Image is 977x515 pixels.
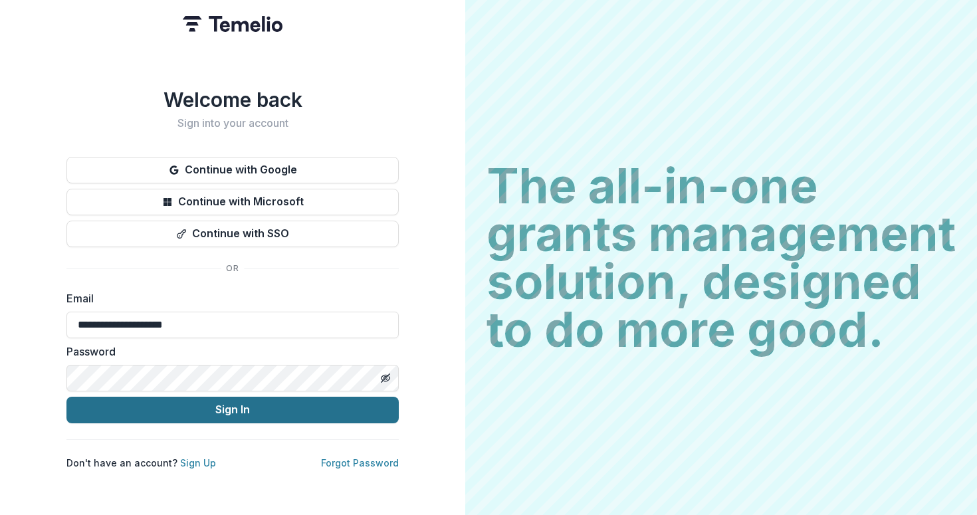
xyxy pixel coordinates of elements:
a: Forgot Password [321,457,399,468]
label: Password [66,344,391,360]
button: Sign In [66,397,399,423]
label: Email [66,290,391,306]
button: Toggle password visibility [375,367,396,389]
button: Continue with Google [66,157,399,183]
h1: Welcome back [66,88,399,112]
button: Continue with SSO [66,221,399,247]
img: Temelio [183,16,282,32]
p: Don't have an account? [66,456,216,470]
h2: Sign into your account [66,117,399,130]
button: Continue with Microsoft [66,189,399,215]
a: Sign Up [180,457,216,468]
